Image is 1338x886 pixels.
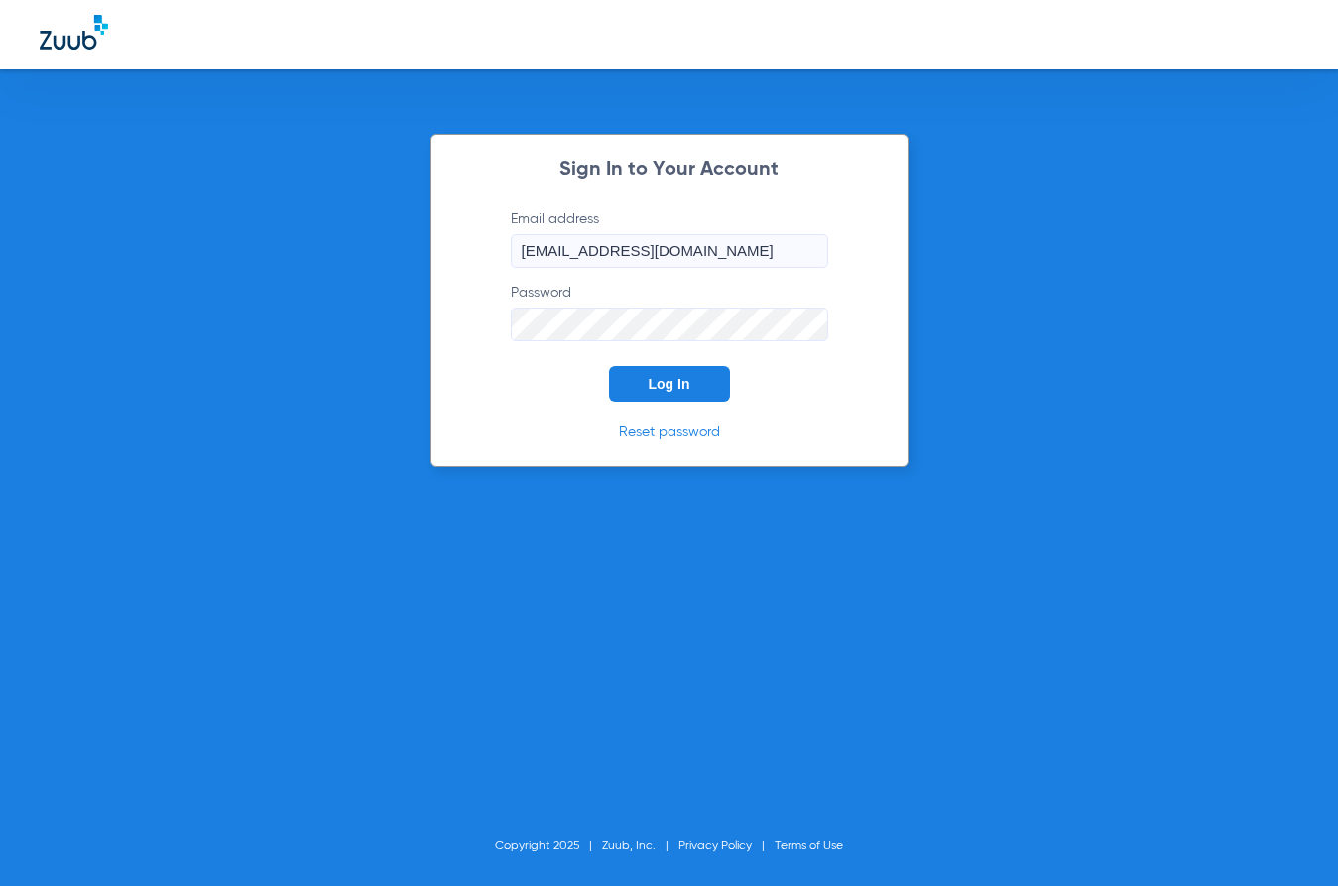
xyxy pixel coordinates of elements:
label: Email address [511,209,828,268]
iframe: Chat Widget [1239,791,1338,886]
a: Reset password [619,425,720,439]
h2: Sign In to Your Account [481,160,858,180]
input: Email address [511,234,828,268]
li: Zuub, Inc. [602,836,678,856]
button: Log In [609,366,730,402]
span: Log In [649,376,690,392]
a: Terms of Use [775,840,843,852]
input: Password [511,308,828,341]
a: Privacy Policy [678,840,752,852]
label: Password [511,283,828,341]
li: Copyright 2025 [495,836,602,856]
img: Zuub Logo [40,15,108,50]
